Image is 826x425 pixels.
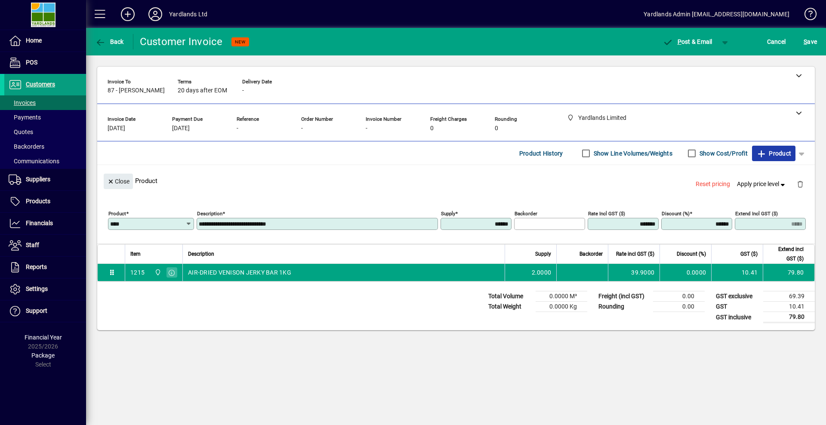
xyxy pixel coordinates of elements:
span: Customers [26,81,55,88]
a: Communications [4,154,86,168]
button: Product History [516,146,567,161]
span: Support [26,307,47,314]
td: Freight (incl GST) [594,291,653,302]
app-page-header-button: Delete [790,180,811,188]
span: NEW [235,39,246,45]
button: Apply price level [734,177,790,192]
div: Yardlands Ltd [169,7,207,21]
mat-label: Rate incl GST ($) [588,211,625,217]
span: Product History [519,147,563,160]
a: Quotes [4,125,86,139]
td: 0.0000 M³ [536,291,587,302]
span: GST ($) [740,249,758,259]
span: Home [26,37,42,44]
td: 79.80 [763,312,815,323]
span: Apply price level [737,180,787,189]
span: Back [95,38,124,45]
mat-label: Discount (%) [662,211,690,217]
td: 10.41 [711,264,763,281]
app-page-header-button: Close [102,177,135,185]
span: 87 - [PERSON_NAME] [108,87,165,94]
td: 10.41 [763,302,815,312]
a: Payments [4,110,86,125]
a: Settings [4,278,86,300]
td: 0.00 [653,302,705,312]
a: Backorders [4,139,86,154]
span: [DATE] [108,125,125,132]
button: Save [801,34,819,49]
span: Reports [26,263,47,270]
td: 0.0000 [660,264,711,281]
button: Product [752,146,795,161]
span: P [678,38,681,45]
span: Rate incl GST ($) [616,249,654,259]
td: GST [712,302,763,312]
span: - [237,125,238,132]
mat-label: Backorder [515,211,537,217]
span: Product [756,147,791,160]
a: Suppliers [4,169,86,190]
a: Support [4,300,86,322]
span: Description [188,249,214,259]
button: Back [93,34,126,49]
span: Financials [26,220,53,226]
button: Profile [142,6,169,22]
a: Financials [4,213,86,234]
span: Payments [9,114,41,121]
span: AIR-DRIED VENISON JERKY BAR 1KG [188,268,291,277]
span: POS [26,59,37,66]
span: Settings [26,285,48,292]
a: Home [4,30,86,52]
span: 2.0000 [532,268,552,277]
app-page-header-button: Back [86,34,133,49]
td: GST inclusive [712,312,763,323]
span: 0 [495,125,498,132]
div: Product [97,165,815,196]
span: Quotes [9,128,33,135]
span: Backorders [9,143,44,150]
span: Invoices [9,99,36,106]
a: Knowledge Base [798,2,815,30]
label: Show Cost/Profit [698,149,748,158]
span: Reset pricing [696,180,730,189]
button: Reset pricing [692,177,734,192]
mat-label: Product [108,211,126,217]
a: Products [4,191,86,212]
td: 0.00 [653,291,705,302]
span: Extend incl GST ($) [768,245,804,263]
button: Add [114,6,142,22]
button: Close [104,174,133,189]
span: Financial Year [25,334,62,341]
td: Rounding [594,302,653,312]
span: 20 days after EOM [178,87,227,94]
span: Cancel [767,35,786,49]
span: Products [26,198,50,205]
span: Item [130,249,141,259]
button: Delete [790,174,811,194]
a: Staff [4,235,86,256]
button: Cancel [765,34,788,49]
td: 79.80 [763,264,814,281]
span: - [301,125,303,132]
td: GST exclusive [712,291,763,302]
span: Supply [535,249,551,259]
a: Invoices [4,95,86,110]
span: Yardlands Limited [152,268,162,277]
a: POS [4,52,86,73]
mat-label: Supply [441,211,455,217]
div: Yardlands Admin [EMAIL_ADDRESS][DOMAIN_NAME] [644,7,789,21]
span: Discount (%) [677,249,706,259]
a: Reports [4,257,86,278]
span: S [804,38,807,45]
span: - [366,125,367,132]
span: - [242,87,244,94]
span: Staff [26,242,39,248]
div: 1215 [130,268,145,277]
span: Communications [9,158,59,165]
mat-label: Extend incl GST ($) [735,211,778,217]
span: ost & Email [663,38,712,45]
span: ave [804,35,817,49]
td: 69.39 [763,291,815,302]
div: 39.9000 [613,268,654,277]
td: Total Volume [484,291,536,302]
